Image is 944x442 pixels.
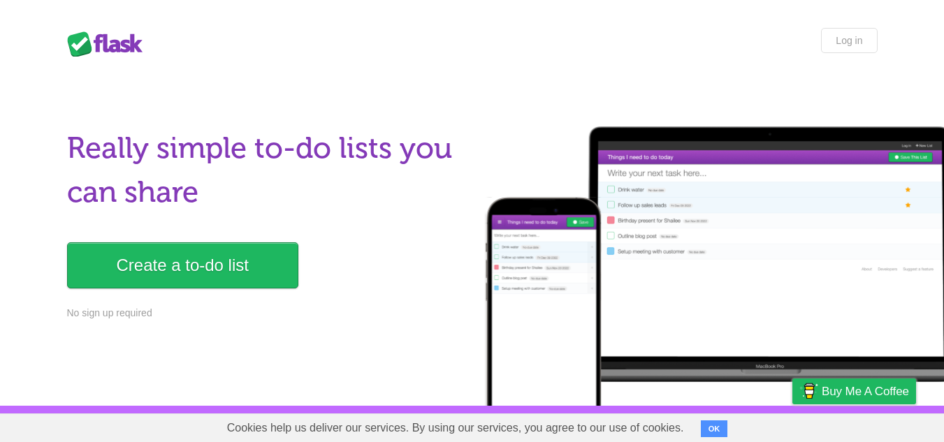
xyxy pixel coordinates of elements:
[701,420,728,437] button: OK
[821,28,877,53] a: Log in
[792,378,916,404] a: Buy me a coffee
[67,242,298,288] a: Create a to-do list
[67,31,151,57] div: Flask Lists
[822,379,909,404] span: Buy me a coffee
[799,379,818,403] img: Buy me a coffee
[67,126,464,214] h1: Really simple to-do lists you can share
[213,414,698,442] span: Cookies help us deliver our services. By using our services, you agree to our use of cookies.
[67,306,464,321] p: No sign up required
